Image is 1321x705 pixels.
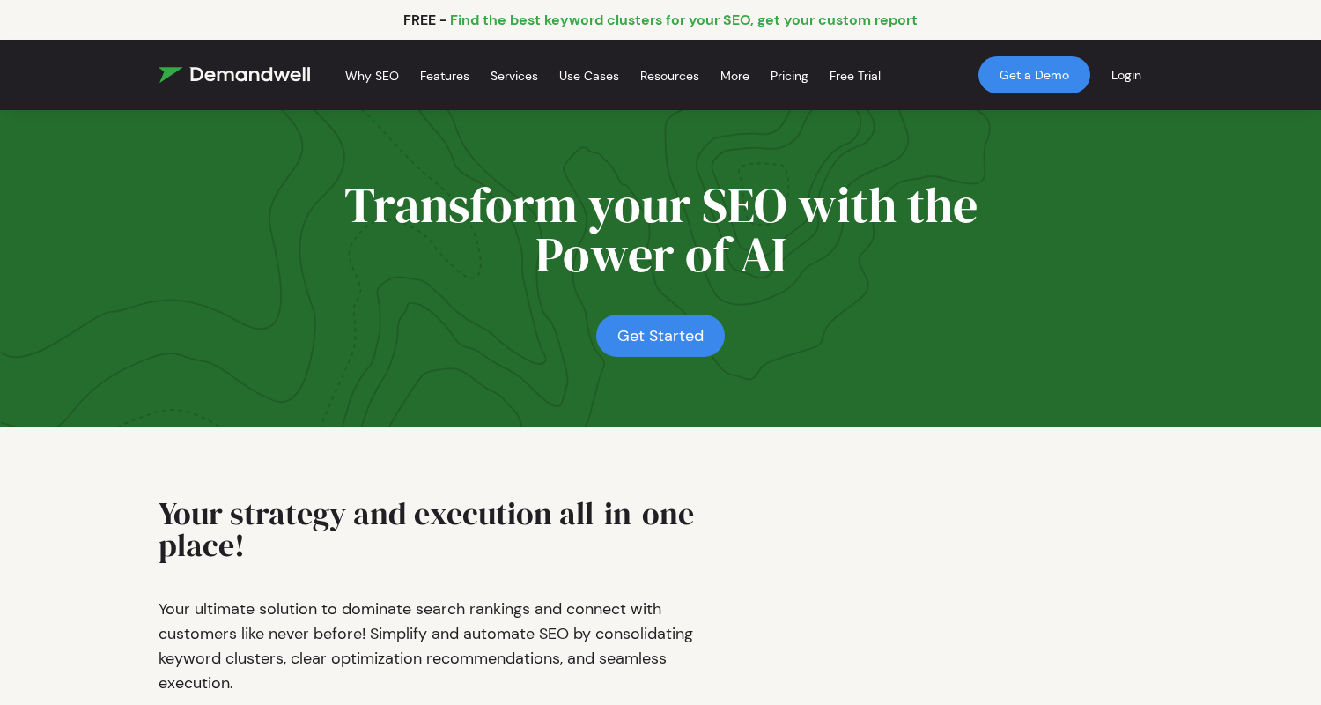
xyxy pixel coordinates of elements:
[159,498,726,575] h2: Your strategy and execution all-in-one place!
[978,56,1090,93] a: Get a Demo
[640,47,699,105] a: Resources
[159,67,310,83] img: Demandwell Logo
[596,315,725,357] a: Get Started
[559,47,619,105] a: Use Cases
[491,47,538,105] a: Services
[403,11,446,29] p: FREE -
[1090,46,1162,104] a: Login
[159,597,726,695] p: Your ultimate solution to dominate search rankings and connect with customers like never before! ...
[771,47,808,105] a: Pricing
[345,47,399,105] a: Why SEO
[450,11,918,29] a: Find the best keyword clusters for your SEO, get your custom report
[343,181,978,293] h2: Transform your SEO with the Power of AI
[720,47,749,105] a: More
[420,47,469,105] a: Features
[830,47,881,105] a: Free Trial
